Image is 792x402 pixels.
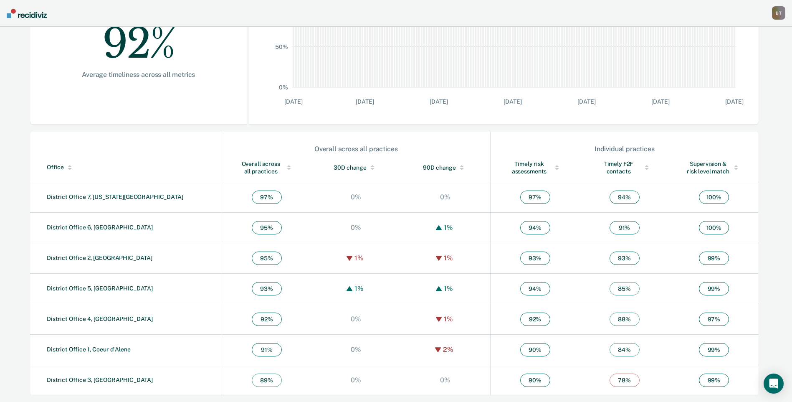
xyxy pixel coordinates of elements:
span: 93 % [610,252,640,265]
text: [DATE] [651,98,669,105]
div: 0% [349,376,363,384]
div: 0% [438,376,453,384]
th: Toggle SortBy [30,153,222,182]
button: BT [772,6,785,20]
a: District Office 7, [US_STATE][GEOGRAPHIC_DATA] [47,193,183,200]
span: 94 % [610,191,640,204]
text: [DATE] [577,98,595,105]
span: 94 % [520,282,550,295]
span: 91 % [252,343,282,356]
span: 97 % [252,191,282,204]
span: 94 % [520,221,550,234]
span: 95 % [252,221,282,234]
div: Open Intercom Messenger [764,374,784,394]
div: 1% [352,285,366,293]
span: 84 % [610,343,640,356]
span: 99 % [699,374,729,387]
a: District Office 6, [GEOGRAPHIC_DATA] [47,224,153,231]
span: 93 % [252,282,282,295]
div: 1% [442,315,455,323]
div: 0% [349,193,363,201]
span: 78 % [610,374,640,387]
div: Timely risk assessments [507,160,563,175]
span: 97 % [699,313,729,326]
div: B T [772,6,785,20]
div: 0% [349,346,363,354]
a: District Office 1, Coeur d'Alene [47,346,131,353]
span: 88 % [610,313,640,326]
a: District Office 3, [GEOGRAPHIC_DATA] [47,377,153,383]
text: [DATE] [284,98,302,105]
span: 95 % [252,252,282,265]
div: 92% [57,4,220,71]
a: District Office 5, [GEOGRAPHIC_DATA] [47,285,153,292]
div: Average timeliness across all metrics [57,71,220,79]
div: 0% [438,193,453,201]
div: 2% [441,346,455,354]
text: [DATE] [504,98,521,105]
div: 1% [442,285,455,293]
span: 99 % [699,343,729,356]
div: 1% [442,224,455,232]
span: 99 % [699,252,729,265]
th: Toggle SortBy [222,153,311,182]
div: 0% [349,224,363,232]
span: 93 % [520,252,550,265]
span: 91 % [610,221,640,234]
span: 100 % [699,191,729,204]
th: Toggle SortBy [579,153,669,182]
a: District Office 2, [GEOGRAPHIC_DATA] [47,254,152,261]
th: Toggle SortBy [401,153,490,182]
span: 90 % [520,343,550,356]
div: Individual practices [491,145,758,153]
div: Overall across all practices [223,145,490,153]
span: 85 % [610,282,640,295]
span: 92 % [520,313,550,326]
span: 90 % [520,374,550,387]
th: Toggle SortBy [311,153,401,182]
div: Supervision & risk level match [686,160,742,175]
span: 89 % [252,374,282,387]
span: 92 % [252,313,282,326]
text: [DATE] [356,98,374,105]
img: Recidiviz [7,9,47,18]
th: Toggle SortBy [669,153,759,182]
div: 0% [349,315,363,323]
div: 90D change [418,164,473,171]
th: Toggle SortBy [490,153,579,182]
span: 97 % [520,191,550,204]
text: [DATE] [430,98,448,105]
a: District Office 4, [GEOGRAPHIC_DATA] [47,315,153,322]
div: 1% [352,254,366,262]
div: Office [47,164,218,171]
span: 100 % [699,221,729,234]
div: 1% [442,254,455,262]
div: Overall across all practices [239,160,295,175]
span: 99 % [699,282,729,295]
text: [DATE] [725,98,743,105]
div: 30D change [328,164,384,171]
div: Timely F2F contacts [596,160,652,175]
